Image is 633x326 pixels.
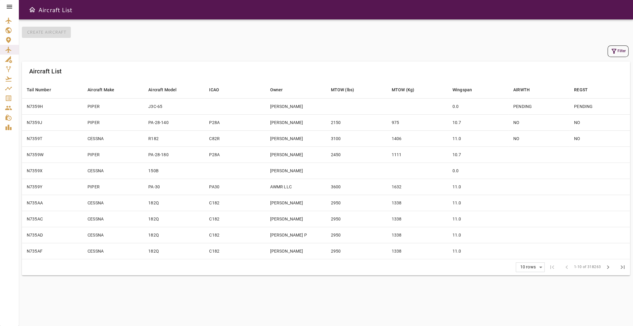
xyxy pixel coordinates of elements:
div: Wingspan [452,86,472,93]
span: Wingspan [452,86,480,93]
td: P28A [204,146,265,163]
div: REGST [574,86,588,93]
div: 10 rows [518,264,537,270]
td: 3100 [326,130,387,146]
td: PENDING [508,98,569,114]
td: 182Q [143,243,204,259]
td: NO [569,130,630,146]
span: Aircraft Make [88,86,122,93]
td: 11.0 [448,243,508,259]
button: Open drawer [26,4,38,16]
td: 182Q [143,227,204,243]
td: PIPER [83,114,143,130]
td: CESSNA [83,227,143,243]
td: CESSNA [83,211,143,227]
td: NO [508,130,569,146]
td: [PERSON_NAME] [265,130,326,146]
span: REGST [574,86,596,93]
td: 1632 [387,179,448,195]
td: PA-28-140 [143,114,204,130]
td: 11.0 [448,195,508,211]
td: PIPER [83,146,143,163]
h6: Aircraft List [29,66,62,76]
td: N735AF [22,243,83,259]
td: [PERSON_NAME] [265,114,326,130]
td: [PERSON_NAME] P [265,227,326,243]
td: NO [569,114,630,130]
td: C182 [204,227,265,243]
td: 11.0 [448,130,508,146]
td: 1338 [387,195,448,211]
td: [PERSON_NAME] [265,243,326,259]
td: 975 [387,114,448,130]
td: PIPER [83,98,143,114]
td: 11.0 [448,179,508,195]
span: last_page [619,264,626,271]
td: C182 [204,211,265,227]
td: N7359T [22,130,83,146]
td: NO [508,114,569,130]
div: Owner [270,86,283,93]
td: P28A [204,114,265,130]
td: PENDING [569,98,630,114]
span: Previous Page [559,260,574,274]
span: chevron_right [604,264,612,271]
span: MTOW (Kg) [392,86,422,93]
div: ICAO [209,86,219,93]
span: Owner [270,86,291,93]
td: AWMR LLC [265,179,326,195]
td: 10.7 [448,146,508,163]
td: CESSNA [83,163,143,179]
div: Tail Number [27,86,51,93]
span: MTOW (lbs) [331,86,362,93]
span: First Page [545,260,559,274]
div: AIRWTH [513,86,530,93]
td: PA-28-180 [143,146,204,163]
td: 1338 [387,211,448,227]
td: PIPER [83,179,143,195]
td: C82R [204,130,265,146]
span: 1-10 of 318263 [574,264,601,270]
td: N7359Y [22,179,83,195]
td: CESSNA [83,195,143,211]
td: R182 [143,130,204,146]
td: 11.0 [448,227,508,243]
span: ICAO [209,86,227,93]
span: Tail Number [27,86,59,93]
td: 1338 [387,227,448,243]
td: J3C-65 [143,98,204,114]
td: C182 [204,243,265,259]
td: 2950 [326,227,387,243]
span: Next Page [601,260,615,274]
span: Last Page [615,260,630,274]
td: N7359X [22,163,83,179]
td: [PERSON_NAME] [265,163,326,179]
td: N7359J [22,114,83,130]
td: 182Q [143,211,204,227]
td: 11.0 [448,211,508,227]
td: CESSNA [83,243,143,259]
td: 0.0 [448,163,508,179]
td: 2150 [326,114,387,130]
td: 150B [143,163,204,179]
div: MTOW (Kg) [392,86,414,93]
td: 2950 [326,243,387,259]
td: C182 [204,195,265,211]
td: 3600 [326,179,387,195]
td: N7359H [22,98,83,114]
td: PA30 [204,179,265,195]
span: Aircraft Model [148,86,184,93]
td: 2950 [326,211,387,227]
td: 1111 [387,146,448,163]
td: [PERSON_NAME] [265,195,326,211]
td: 1406 [387,130,448,146]
div: MTOW (lbs) [331,86,354,93]
div: Aircraft Model [148,86,177,93]
td: [PERSON_NAME] [265,146,326,163]
h6: Aircraft List [38,5,72,15]
td: N735AD [22,227,83,243]
td: 1338 [387,243,448,259]
td: 0.0 [448,98,508,114]
div: 10 rows [516,263,544,272]
td: N735AA [22,195,83,211]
